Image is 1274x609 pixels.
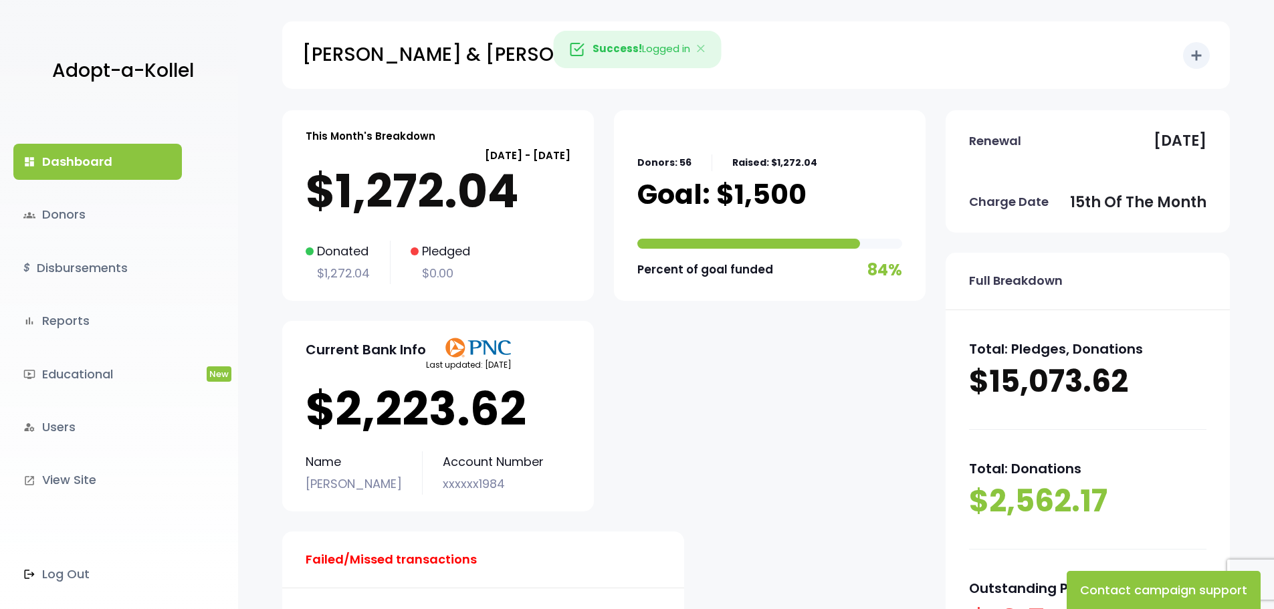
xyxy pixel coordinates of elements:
p: Renewal [969,130,1021,152]
a: Log Out [13,556,182,592]
span: New [207,366,231,382]
p: This Month's Breakdown [306,127,435,145]
p: $15,073.62 [969,361,1206,402]
p: Charge Date [969,191,1049,213]
p: Donated [306,241,370,262]
i: launch [23,475,35,487]
p: $2,562.17 [969,481,1206,522]
p: Raised: $1,272.04 [732,154,817,171]
p: [DATE] [1154,128,1206,154]
p: 84% [867,255,902,284]
p: [PERSON_NAME] & [PERSON_NAME] [302,38,645,72]
i: manage_accounts [23,421,35,433]
p: Current Bank Info [306,338,426,362]
p: Account Number [443,451,544,473]
i: dashboard [23,156,35,168]
div: Logged in [553,31,721,68]
p: Adopt-a-Kollel [52,54,194,88]
p: Total: Donations [969,457,1206,481]
i: bar_chart [23,315,35,327]
p: 15th of the month [1070,189,1206,216]
i: $ [23,259,30,278]
p: Pledged [411,241,470,262]
p: Total: Pledges, Donations [969,337,1206,361]
p: $1,272.04 [306,164,570,218]
i: ondemand_video [23,368,35,380]
strong: Success! [593,41,642,55]
p: $0.00 [411,263,470,284]
p: Percent of goal funded [637,259,773,280]
p: Goal: $1,500 [637,178,807,211]
a: launchView Site [13,462,182,498]
p: Donors: 56 [637,154,692,171]
p: [DATE] - [DATE] [306,146,570,164]
p: Outstanding Pledges [969,576,1206,600]
p: $1,272.04 [306,263,370,284]
a: manage_accountsUsers [13,409,182,445]
i: add [1188,47,1204,64]
button: add [1183,42,1210,69]
p: xxxxxx1984 [443,473,544,495]
img: PNClogo.svg [445,338,512,358]
p: Failed/Missed transactions [306,549,477,570]
button: Contact campaign support [1067,571,1261,609]
p: $2,223.62 [306,382,570,436]
span: groups [23,209,35,221]
a: bar_chartReports [13,303,182,339]
p: Name [306,451,402,473]
p: Full Breakdown [969,270,1063,291]
a: ondemand_videoEducationalNew [13,356,182,392]
p: [PERSON_NAME] [306,473,402,495]
a: $Disbursements [13,250,182,286]
a: dashboardDashboard [13,144,182,180]
a: Adopt-a-Kollel [45,39,194,104]
a: groupsDonors [13,197,182,233]
button: Close [682,31,721,68]
p: Last updated: [DATE] [426,358,512,372]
